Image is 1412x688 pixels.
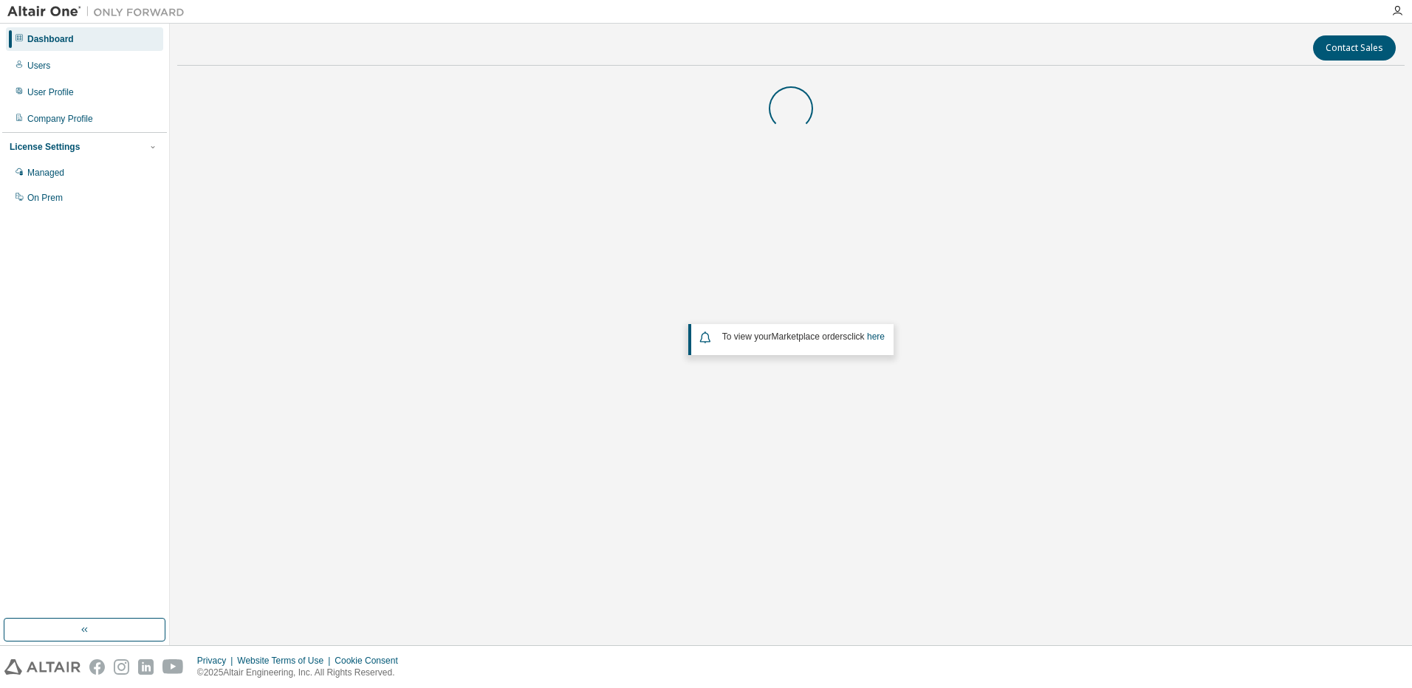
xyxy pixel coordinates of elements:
[1313,35,1396,61] button: Contact Sales
[138,659,154,675] img: linkedin.svg
[772,331,848,342] em: Marketplace orders
[10,141,80,153] div: License Settings
[867,331,885,342] a: here
[27,167,64,179] div: Managed
[162,659,184,675] img: youtube.svg
[4,659,80,675] img: altair_logo.svg
[7,4,192,19] img: Altair One
[27,33,74,45] div: Dashboard
[237,655,335,667] div: Website Terms of Use
[197,655,237,667] div: Privacy
[89,659,105,675] img: facebook.svg
[27,192,63,204] div: On Prem
[722,331,885,342] span: To view your click
[27,60,50,72] div: Users
[27,113,93,125] div: Company Profile
[114,659,129,675] img: instagram.svg
[27,86,74,98] div: User Profile
[197,667,407,679] p: © 2025 Altair Engineering, Inc. All Rights Reserved.
[335,655,406,667] div: Cookie Consent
